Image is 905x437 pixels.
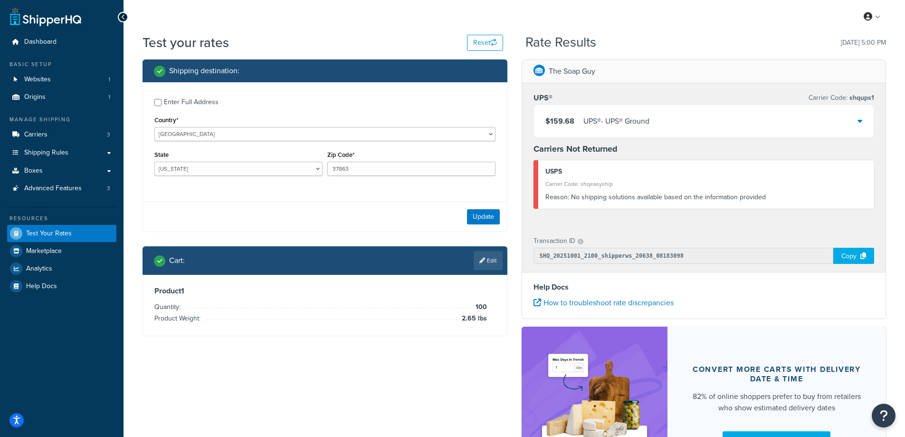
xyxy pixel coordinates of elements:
div: Basic Setup [7,60,116,68]
div: 82% of online shoppers prefer to buy from retailers who show estimated delivery dates [690,391,864,414]
a: Carriers3 [7,126,116,144]
h2: Cart : [169,256,185,265]
span: Product Weight: [154,313,203,323]
li: Origins [7,88,116,106]
div: Enter Full Address [164,96,219,109]
a: Shipping Rules [7,144,116,162]
a: Test Your Rates [7,225,116,242]
span: Marketplace [26,247,62,255]
div: Carrier Code: shqeasyship [545,177,867,191]
div: UPS® - UPS® Ground [583,115,649,128]
a: Help Docs [7,278,116,295]
a: Analytics [7,260,116,277]
span: Analytics [26,265,52,273]
p: Transaction ID [533,234,575,248]
h3: Product 1 [154,286,495,296]
span: Reason: [545,192,569,202]
a: Dashboard [7,33,116,51]
span: Advanced Features [24,185,82,193]
a: Origins1 [7,88,116,106]
span: Carriers [24,131,48,139]
span: Shipping Rules [24,149,68,157]
a: Boxes [7,162,116,180]
span: Quantity: [154,302,183,312]
button: Open Resource Center [872,404,895,427]
span: 1 [108,93,110,101]
span: 3 [107,185,110,193]
div: Resources [7,214,116,223]
a: Advanced Features3 [7,180,116,197]
div: Manage Shipping [7,116,116,124]
span: Websites [24,76,51,84]
div: Convert more carts with delivery date & time [690,365,864,384]
p: Carrier Code: [809,91,874,105]
span: 3 [107,131,110,139]
a: Marketplace [7,243,116,260]
button: Reset [467,35,503,51]
button: Update [467,209,500,224]
label: State [154,151,169,158]
span: Dashboard [24,38,57,46]
p: [DATE] 5:00 PM [841,36,886,49]
h2: Shipping destination : [169,67,239,75]
span: 100 [473,301,487,313]
a: Websites1 [7,71,116,88]
li: Advanced Features [7,180,116,197]
li: Carriers [7,126,116,144]
span: Origins [24,93,46,101]
span: Boxes [24,167,43,175]
label: Zip Code* [327,151,354,158]
p: The Soap Guy [549,65,595,78]
span: 2.65 lbs [459,313,487,324]
span: $159.68 [545,116,574,126]
div: Copy [833,248,874,264]
div: USPS [545,165,867,178]
span: shqups1 [848,93,874,103]
li: Websites [7,71,116,88]
h4: Help Docs [533,282,875,293]
a: How to troubleshoot rate discrepancies [533,297,674,308]
a: Edit [474,251,503,270]
span: Test Your Rates [26,230,72,238]
label: Country* [154,117,178,124]
h1: Test your rates [143,33,229,52]
span: Help Docs [26,282,57,291]
input: Enter Full Address [154,99,162,106]
span: 1 [108,76,110,84]
h2: Rate Results [525,35,596,50]
div: No shipping solutions available based on the information provided [545,191,867,204]
strong: Carriers Not Returned [533,143,618,155]
h3: UPS® [533,93,553,103]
